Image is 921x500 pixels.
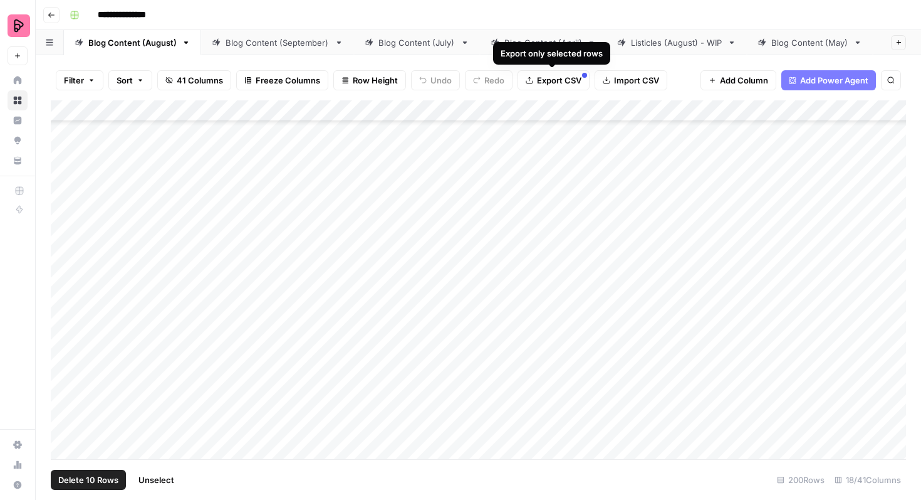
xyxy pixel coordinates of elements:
span: Unselect [138,474,174,486]
a: Your Data [8,151,28,171]
button: 41 Columns [157,70,231,90]
a: Blog Content (July) [354,30,480,55]
span: Add Column [720,74,768,87]
div: Blog Content (July) [378,36,455,49]
span: Filter [64,74,84,87]
div: Export only selected rows [501,47,603,60]
a: Usage [8,455,28,475]
div: 18/41 Columns [830,470,906,490]
button: Sort [108,70,152,90]
a: Insights [8,110,28,130]
span: Import CSV [614,74,659,87]
a: Blog Content (April) [480,30,606,55]
a: Home [8,70,28,90]
button: Row Height [333,70,406,90]
span: Row Height [353,74,398,87]
a: Listicles (August) - WIP [606,30,747,55]
a: Browse [8,90,28,110]
span: Add Power Agent [800,74,868,87]
div: Blog Content (April) [504,36,582,49]
button: Workspace: Preply [8,10,28,41]
span: Export CSV [537,74,581,87]
span: Undo [430,74,452,87]
a: Opportunities [8,130,28,151]
img: Preply Logo [8,14,30,37]
button: Help + Support [8,475,28,495]
button: Add Column [700,70,776,90]
a: Settings [8,435,28,455]
button: Redo [465,70,513,90]
div: Blog Content (September) [226,36,330,49]
a: Blog Content (May) [747,30,873,55]
span: Freeze Columns [256,74,320,87]
button: Filter [56,70,103,90]
button: Import CSV [595,70,667,90]
button: Add Power Agent [781,70,876,90]
span: 41 Columns [177,74,223,87]
a: Blog Content (September) [201,30,354,55]
div: Blog Content (August) [88,36,177,49]
a: Blog Content (August) [64,30,201,55]
span: Delete 10 Rows [58,474,118,486]
button: Undo [411,70,460,90]
button: Unselect [131,470,182,490]
button: Export CSV [518,70,590,90]
span: Redo [484,74,504,87]
button: Delete 10 Rows [51,470,126,490]
span: Sort [117,74,133,87]
div: 200 Rows [772,470,830,490]
button: Freeze Columns [236,70,328,90]
div: Listicles (August) - WIP [631,36,722,49]
div: Blog Content (May) [771,36,848,49]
